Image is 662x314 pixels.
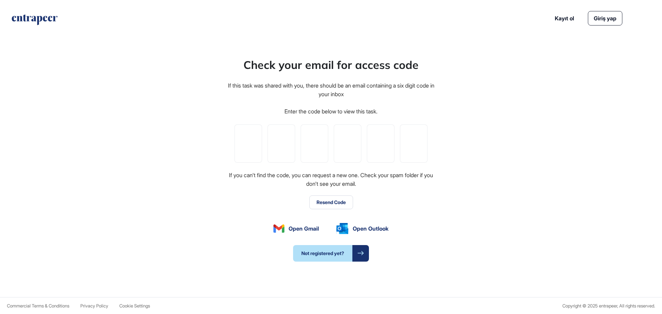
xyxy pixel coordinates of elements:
div: Copyright © 2025 entrapeer, All rights reserved. [562,303,655,308]
div: If you can't find the code, you can request a new one. Check your spam folder if you don't see yo... [227,171,435,189]
a: Open Gmail [273,224,319,233]
button: Resend Code [309,195,353,209]
a: Not registered yet? [293,245,369,262]
a: Privacy Policy [80,303,108,308]
a: Open Outlook [336,223,389,234]
a: Giriş yap [588,11,622,26]
div: Check your email for access code [243,57,419,73]
div: If this task was shared with you, there should be an email containing a six digit code in your inbox [227,81,435,99]
span: Open Outlook [353,224,389,233]
a: Commercial Terms & Conditions [7,303,69,308]
a: Cookie Settings [119,303,150,308]
a: Kayıt ol [555,14,574,22]
span: Not registered yet? [293,245,352,262]
span: Open Gmail [289,224,319,233]
div: Enter the code below to view this task. [284,107,378,116]
a: entrapeer-logo [11,14,58,28]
